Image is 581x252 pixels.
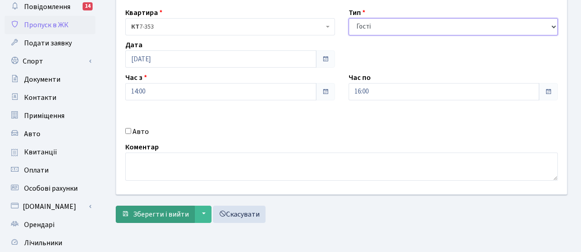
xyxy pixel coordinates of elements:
[24,220,54,230] span: Орендарі
[125,72,147,83] label: Час з
[213,206,266,223] a: Скасувати
[24,111,64,121] span: Приміщення
[5,234,95,252] a: Лічильники
[24,74,60,84] span: Документи
[5,34,95,52] a: Подати заявку
[116,206,195,223] button: Зберегти і вийти
[5,70,95,89] a: Документи
[24,2,70,12] span: Повідомлення
[5,216,95,234] a: Орендарі
[125,18,335,35] span: <b>КТ</b>&nbsp;&nbsp;&nbsp;&nbsp;7-353
[133,209,189,219] span: Зберегти і вийти
[125,7,162,18] label: Квартира
[5,52,95,70] a: Спорт
[5,143,95,161] a: Квитанції
[125,40,143,50] label: Дата
[5,107,95,125] a: Приміщення
[5,125,95,143] a: Авто
[24,183,78,193] span: Особові рахунки
[83,2,93,10] div: 14
[131,22,324,31] span: <b>КТ</b>&nbsp;&nbsp;&nbsp;&nbsp;7-353
[5,16,95,34] a: Пропуск в ЖК
[24,238,62,248] span: Лічильники
[133,126,149,137] label: Авто
[349,72,371,83] label: Час по
[24,20,69,30] span: Пропуск в ЖК
[24,38,72,48] span: Подати заявку
[24,93,56,103] span: Контакти
[349,7,365,18] label: Тип
[131,22,139,31] b: КТ
[24,165,49,175] span: Оплати
[5,161,95,179] a: Оплати
[5,198,95,216] a: [DOMAIN_NAME]
[125,142,159,153] label: Коментар
[24,147,57,157] span: Квитанції
[5,89,95,107] a: Контакти
[24,129,40,139] span: Авто
[5,179,95,198] a: Особові рахунки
